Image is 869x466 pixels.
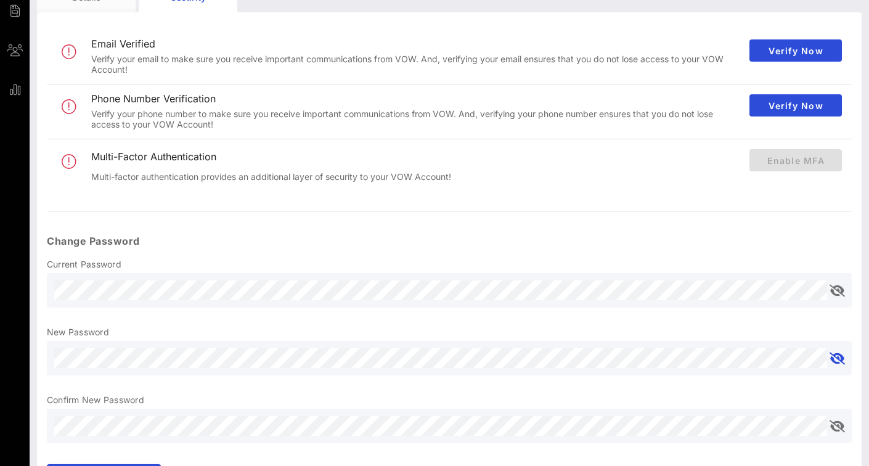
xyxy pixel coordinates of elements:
span: Verify Now [759,100,832,111]
div: Verify your phone number to make sure you receive important communications from VOW. And, verifyi... [91,109,740,130]
div: Phone Number Verification [91,93,740,105]
span: Verify Now [759,46,832,56]
div: Email Verified [91,38,740,50]
p: Confirm New Password [47,394,852,406]
button: append icon [830,420,845,433]
div: Change Password [37,224,852,258]
button: Verify Now [749,94,842,116]
p: Current Password [47,258,852,271]
p: New Password [47,326,852,338]
div: Multi-Factor Authentication [91,151,740,163]
button: append icon [830,353,845,365]
button: Verify Now [749,39,842,62]
div: Verify your email to make sure you receive important communications from VOW. And, verifying your... [91,54,740,75]
div: Multi-factor authentication provides an additional layer of security to your VOW Account! [91,172,740,182]
button: append icon [830,285,845,297]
